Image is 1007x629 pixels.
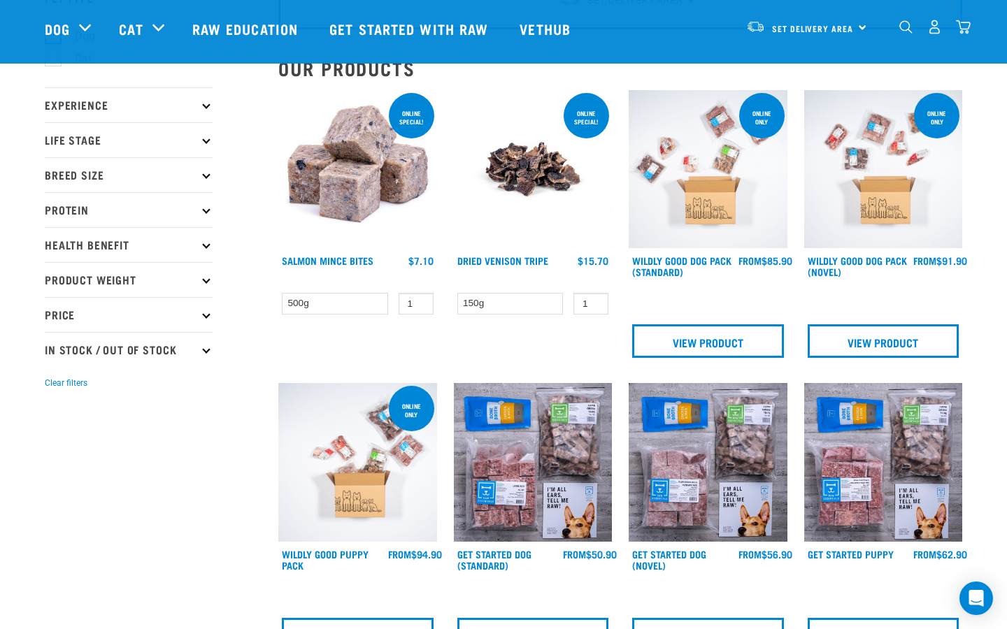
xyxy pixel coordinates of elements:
[45,262,213,297] p: Product Weight
[457,551,531,567] a: Get Started Dog (Standard)
[563,549,617,560] div: $50.90
[119,18,143,39] a: Cat
[45,332,213,367] p: In Stock / Out Of Stock
[454,383,613,542] img: NSP Dog Standard Update
[506,1,588,57] a: Vethub
[457,258,548,263] a: Dried Venison Tripe
[629,383,787,542] img: NSP Dog Novel Update
[564,103,609,132] div: ONLINE SPECIAL!
[739,103,785,132] div: Online Only
[914,103,959,132] div: Online Only
[913,258,936,263] span: FROM
[927,20,942,34] img: user.png
[315,1,506,57] a: Get started with Raw
[738,258,762,263] span: FROM
[578,255,608,266] div: $15.70
[388,549,442,560] div: $94.90
[804,90,963,249] img: Dog Novel 0 2sec
[282,258,373,263] a: Salmon Mince Bites
[573,293,608,314] input: 1
[45,377,87,389] button: Clear filters
[282,551,369,567] a: Wildly Good Puppy Pack
[408,255,434,266] div: $7.10
[808,551,894,556] a: Get Started Puppy
[52,50,97,67] label: Cat
[389,396,434,425] div: Online Only
[389,103,434,132] div: ONLINE SPECIAL!
[45,297,213,332] p: Price
[45,227,213,262] p: Health Benefit
[178,1,315,57] a: Raw Education
[563,551,586,556] span: FROM
[913,255,967,266] div: $91.90
[45,157,213,192] p: Breed Size
[278,383,437,542] img: Puppy 0 2sec
[913,549,967,560] div: $62.90
[772,26,853,31] span: Set Delivery Area
[278,57,962,79] h2: Our Products
[738,551,762,556] span: FROM
[738,549,792,560] div: $56.90
[808,324,959,358] a: View Product
[632,551,706,567] a: Get Started Dog (Novel)
[45,192,213,227] p: Protein
[278,90,437,249] img: 1141 Salmon Mince 01
[632,258,731,274] a: Wildly Good Dog Pack (Standard)
[399,293,434,314] input: 1
[959,581,993,615] div: Open Intercom Messenger
[45,122,213,157] p: Life Stage
[804,383,963,542] img: NPS Puppy Update
[913,551,936,556] span: FROM
[632,324,784,358] a: View Product
[746,20,765,33] img: van-moving.png
[388,551,411,556] span: FROM
[454,90,613,249] img: Dried Vension Tripe 1691
[629,90,787,249] img: Dog 0 2sec
[956,20,971,34] img: home-icon@2x.png
[45,18,70,39] a: Dog
[738,255,792,266] div: $85.90
[899,20,913,34] img: home-icon-1@2x.png
[45,87,213,122] p: Experience
[808,258,907,274] a: Wildly Good Dog Pack (Novel)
